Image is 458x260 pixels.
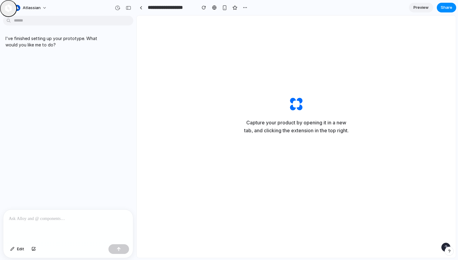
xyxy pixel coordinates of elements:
span: Preview [413,5,429,11]
button: atlassian [12,3,50,13]
p: I've finished setting up your prototype. What would you like me to do? [5,35,107,48]
a: Preview [409,3,433,12]
button: Share [437,3,456,12]
span: Share [441,5,452,11]
span: Edit [17,246,24,252]
span: atlassian [23,5,41,11]
span: Capture your product by opening it in a new tab, and clicking the extension in the top right. [99,103,220,119]
button: Edit [7,244,27,254]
